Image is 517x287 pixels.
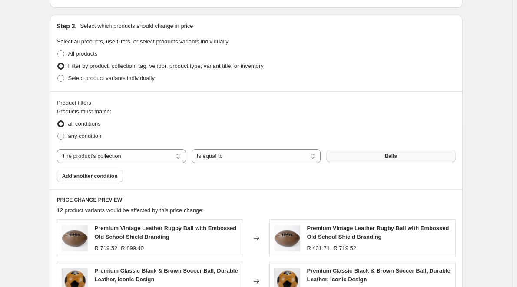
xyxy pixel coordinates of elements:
strike: R 719.52 [333,244,356,253]
h2: Step 3. [57,22,77,30]
span: Add another condition [62,173,118,180]
span: Filter by product, collection, tag, vendor, product type, variant title, or inventory [68,63,264,69]
span: Premium Vintage Leather Rugby Ball with Embossed Old School Shield Branding [307,225,449,240]
span: Premium Classic Black & Brown Soccer Ball, Durable Leather, Iconic Design [307,267,451,283]
span: all conditions [68,120,101,127]
strike: R 899.40 [121,244,144,253]
div: R 431.71 [307,244,330,253]
span: Premium Vintage Leather Rugby Ball with Embossed Old School Shield Branding [95,225,237,240]
span: Select all products, use filters, or select products variants individually [57,38,229,45]
img: vintage-old-school-rugby-ball-dark-596855_80x.jpg [62,225,88,251]
span: Select product variants individually [68,75,155,81]
span: Products must match: [57,108,112,115]
h6: PRICE CHANGE PREVIEW [57,197,456,204]
p: Select which products should change in price [80,22,193,30]
span: All products [68,50,98,57]
div: R 719.52 [95,244,118,253]
span: 12 product variants would be affected by this price change: [57,207,204,214]
span: any condition [68,133,102,139]
span: Premium Classic Black & Brown Soccer Ball, Durable Leather, Iconic Design [95,267,238,283]
img: vintage-old-school-rugby-ball-dark-596855_80x.jpg [274,225,300,251]
button: Add another condition [57,170,123,182]
button: Balls [326,150,455,162]
span: Balls [384,153,397,160]
div: Product filters [57,99,456,107]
